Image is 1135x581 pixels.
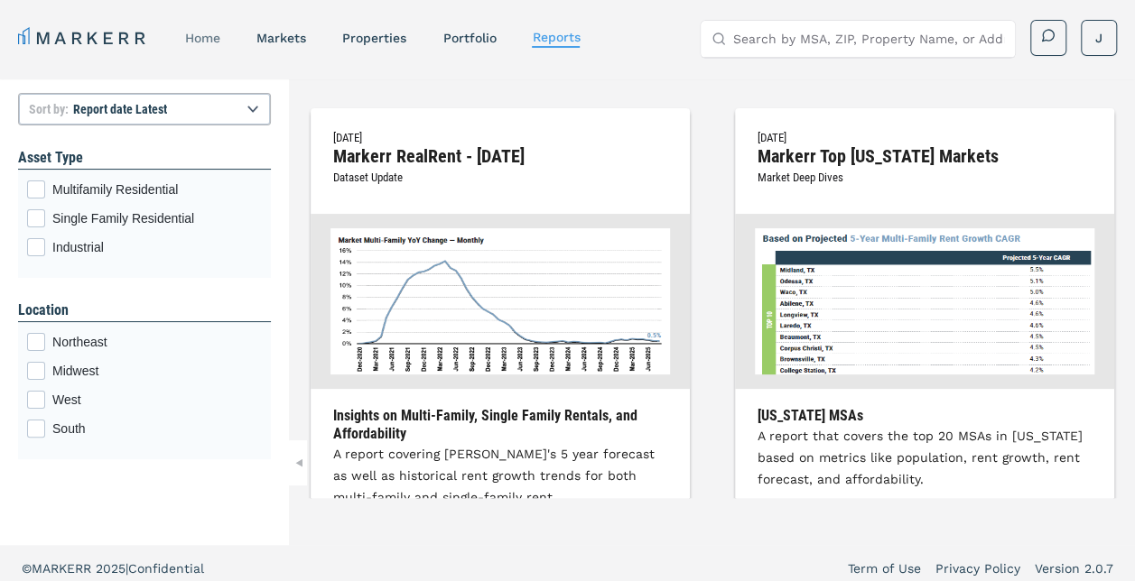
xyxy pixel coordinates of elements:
div: South checkbox input [27,420,262,438]
div: West checkbox input [27,391,262,409]
span: A report covering [PERSON_NAME]'s 5 year forecast as well as historical rent growth trends for bo... [333,447,655,504]
span: South [52,420,262,438]
span: [DATE] [758,131,786,144]
a: reports [532,30,580,44]
div: Northeast checkbox input [27,333,262,351]
a: MARKERR [18,25,149,51]
h3: Insights on Multi-Family, Single Family Rentals, and Affordability [333,407,667,443]
img: Markerr RealRent - August 2025 [330,228,670,374]
a: Version 2.0.7 [1035,559,1113,577]
span: Multifamily Residential [52,180,262,198]
span: [DATE] [333,131,362,144]
div: Industrial checkbox input [27,238,262,256]
div: Multifamily Residential checkbox input [27,180,262,198]
a: markets [256,31,306,45]
button: J [1081,20,1117,56]
h1: Location [18,300,271,321]
span: MARKERR [32,561,96,576]
span: Midwest [52,362,262,380]
a: home [185,31,220,45]
span: Industrial [52,238,262,256]
span: Single Family Residential [52,209,262,227]
a: Portfolio [442,31,496,45]
span: Northeast [52,333,262,351]
span: 2025 | [96,561,128,576]
h2: Markerr Top [US_STATE] Markets [758,148,1092,164]
img: Markerr Top Texas Markets [755,228,1094,374]
span: A report that covers the top 20 MSAs in [US_STATE] based on metrics like population, rent growth,... [758,429,1083,486]
span: Market Deep Dives [758,171,843,184]
input: Search by MSA, ZIP, Property Name, or Address [733,21,1004,57]
h1: Asset Type [18,147,271,169]
select: Sort by: [18,93,271,125]
span: J [1095,29,1102,47]
h2: Markerr RealRent - [DATE] [333,148,667,164]
span: Dataset Update [333,171,403,184]
span: Confidential [128,561,204,576]
h3: [US_STATE] MSAs [758,407,1092,425]
a: Privacy Policy [935,559,1020,577]
span: West [52,391,262,409]
div: Single Family Residential checkbox input [27,209,262,227]
div: Midwest checkbox input [27,362,262,380]
span: © [22,561,32,576]
a: Term of Use [848,559,921,577]
a: properties [342,31,406,45]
